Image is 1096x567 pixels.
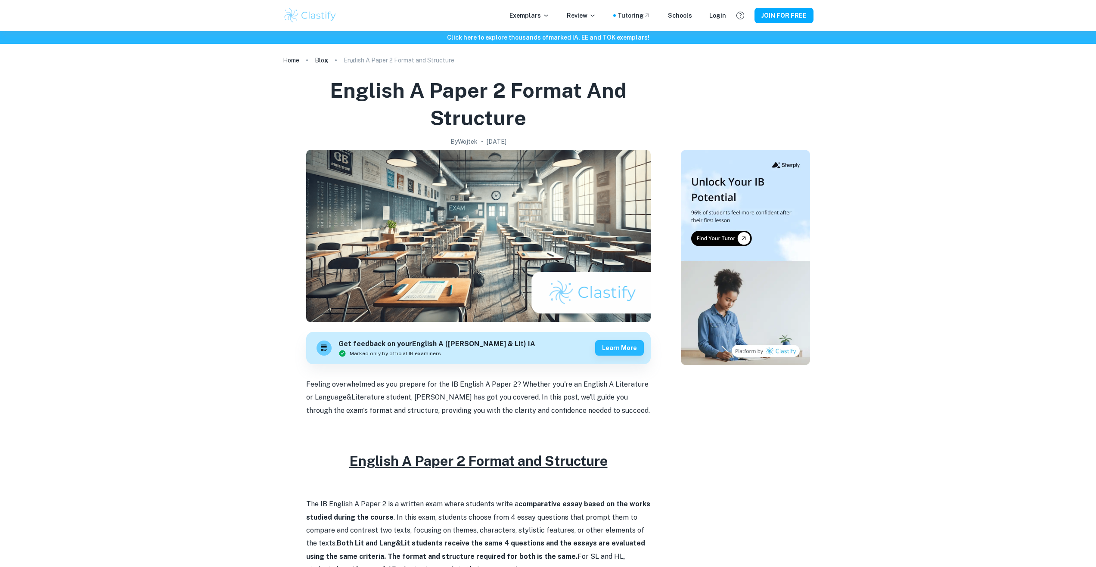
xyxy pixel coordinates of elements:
[450,137,478,146] h2: By Wojtek
[349,453,608,469] u: English A Paper 2 Format and Structure
[618,11,651,20] a: Tutoring
[709,11,726,20] a: Login
[509,11,550,20] p: Exemplars
[283,54,299,66] a: Home
[315,54,328,66] a: Blog
[306,150,651,322] img: English A Paper 2 Format and Structure cover image
[754,8,813,23] button: JOIN FOR FREE
[338,339,535,350] h6: Get feedback on your English A ([PERSON_NAME] & Lit) IA
[733,8,748,23] button: Help and Feedback
[350,350,441,357] span: Marked only by official IB examiners
[681,150,810,365] img: Thumbnail
[595,340,644,356] button: Learn more
[283,7,338,24] img: Clastify logo
[306,332,651,364] a: Get feedback on yourEnglish A ([PERSON_NAME] & Lit) IAMarked only by official IB examinersLearn more
[668,11,692,20] a: Schools
[306,500,650,521] strong: comparative essay based on the works studied during the course
[481,137,483,146] p: •
[567,11,596,20] p: Review
[2,33,1094,42] h6: Click here to explore thousands of marked IA, EE and TOK exemplars !
[306,539,645,560] strong: Both Lit and Lang&Lit students receive the same 4 questions and the essays are evaluated using th...
[344,56,454,65] p: English A Paper 2 Format and Structure
[306,378,651,417] p: Feeling overwhelmed as you prepare for the IB English A Paper 2? Whether you're an English A Lite...
[286,77,671,132] h1: English A Paper 2 Format and Structure
[487,137,506,146] h2: [DATE]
